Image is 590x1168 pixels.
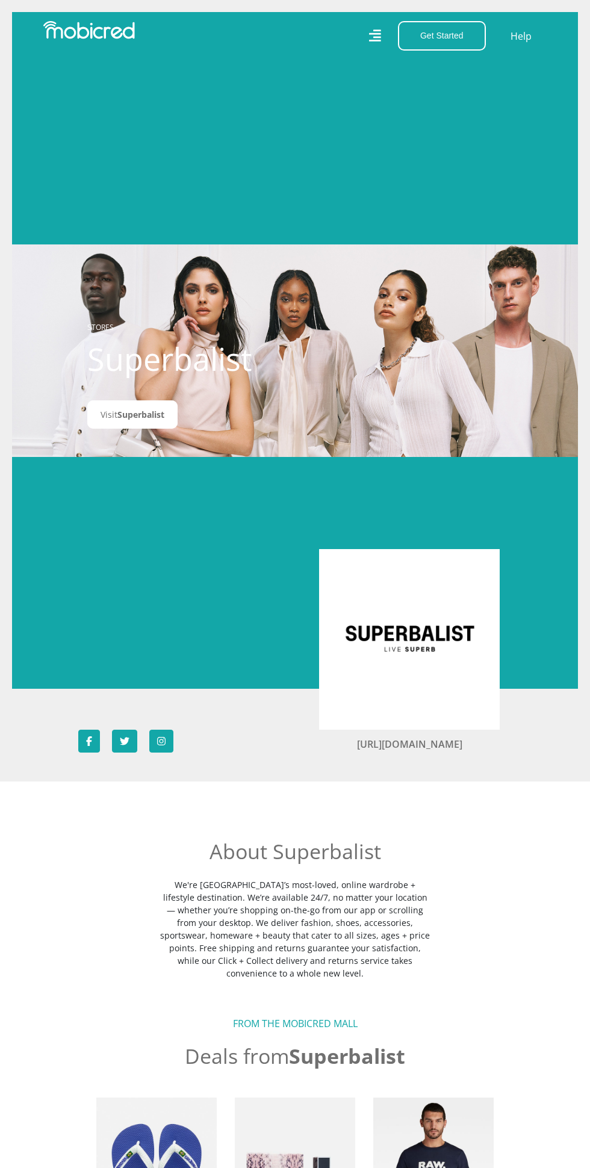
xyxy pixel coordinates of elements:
p: We're [GEOGRAPHIC_DATA]’s most-loved, online wardrobe + lifestyle destination. We’re available 24... [160,878,430,980]
img: Mobicred [43,21,135,39]
a: STORES [87,322,114,332]
img: Superbalist [337,567,482,712]
a: [URL][DOMAIN_NAME] [357,738,462,751]
span: Superbalist [289,1042,405,1070]
a: VisitSuperbalist [87,400,178,429]
button: Get Started [398,21,486,51]
a: Help [510,28,532,44]
h5: FROM THE MOBICRED MALL [96,1018,494,1030]
span: Superbalist [117,409,164,420]
h2: Deals from [96,1044,494,1069]
h2: About Superbalist [160,839,430,864]
h1: Superbalist [87,340,250,377]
